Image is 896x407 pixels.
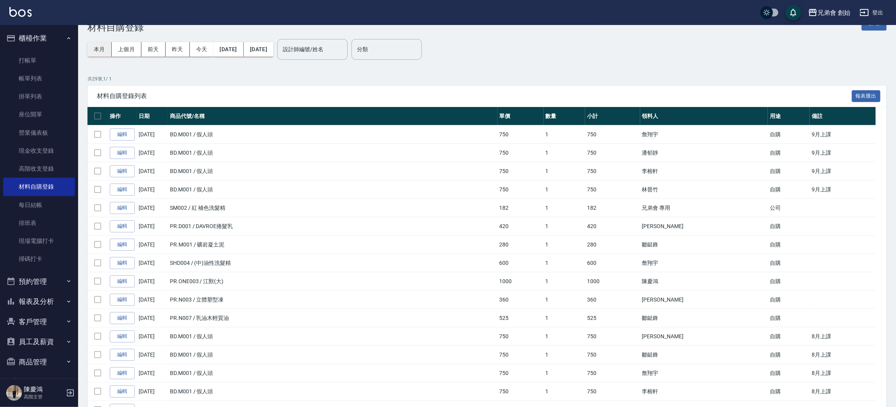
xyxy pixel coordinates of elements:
a: 編輯 [110,330,135,343]
a: 編輯 [110,184,135,196]
th: 小計 [585,107,640,125]
th: 數量 [544,107,585,125]
h5: 陳慶鴻 [24,386,64,393]
td: 750 [498,382,544,401]
td: [DATE] [137,162,168,180]
td: 李榕軒 [640,162,768,180]
button: 登出 [857,5,887,20]
div: 兄弟會 創始 [817,8,850,18]
td: [PERSON_NAME] [640,291,768,309]
td: 8月上課 [810,327,876,346]
td: BD.M001 / 假人頭 [168,162,498,180]
td: PR.N007 / 乳油木輕質油 [168,309,498,327]
p: 共 29 筆, 1 / 1 [87,75,887,82]
td: 自購 [768,327,810,346]
td: [DATE] [137,180,168,199]
td: 鄒鋌鋒 [640,346,768,364]
td: 1 [544,364,585,382]
td: 1000 [498,272,544,291]
td: 詹翔宇 [640,125,768,144]
td: BD.M001 / 假人頭 [168,125,498,144]
a: 編輯 [110,239,135,251]
a: 編輯 [110,147,135,159]
td: 750 [585,327,640,346]
button: 商品管理 [3,352,75,372]
button: [DATE] [213,42,243,57]
td: 1 [544,272,585,291]
td: 陳慶鴻 [640,272,768,291]
td: 9月上課 [810,144,876,162]
td: 自購 [768,162,810,180]
a: 現金收支登錄 [3,142,75,160]
td: 750 [498,364,544,382]
td: 李榕軒 [640,382,768,401]
td: [DATE] [137,125,168,144]
th: 操作 [108,107,137,125]
img: Logo [9,7,32,17]
td: 詹翔宇 [640,364,768,382]
td: 詹翔宇 [640,254,768,272]
td: 600 [585,254,640,272]
a: 編輯 [110,367,135,379]
a: 編輯 [110,275,135,287]
td: 1 [544,382,585,401]
td: SHD004 / (中)油性洗髮精 [168,254,498,272]
td: BD.M001 / 假人頭 [168,180,498,199]
td: 8月上課 [810,382,876,401]
td: BD.M001 / 假人頭 [168,327,498,346]
td: 750 [498,180,544,199]
td: 1 [544,217,585,236]
a: 掛單列表 [3,87,75,105]
td: SM002 / 紅 補色洗髮精 [168,199,498,217]
td: 自購 [768,291,810,309]
td: 750 [585,125,640,144]
td: 750 [585,364,640,382]
td: BD.M001 / 假人頭 [168,382,498,401]
td: 750 [498,327,544,346]
td: 525 [498,309,544,327]
button: 本月 [87,42,112,57]
button: 員工及薪資 [3,332,75,352]
td: 鄒鋌鋒 [640,309,768,327]
button: 預約管理 [3,271,75,292]
td: PR.D001 / DAVROE捲髮乳 [168,217,498,236]
td: [DATE] [137,236,168,254]
a: 材料自購登錄 [3,178,75,196]
button: 報表及分析 [3,291,75,312]
td: 1 [544,162,585,180]
td: [DATE] [137,217,168,236]
button: 上個月 [112,42,141,57]
td: 自購 [768,144,810,162]
th: 用途 [768,107,810,125]
td: 8月上課 [810,364,876,382]
a: 編輯 [110,349,135,361]
td: 自購 [768,180,810,199]
a: 座位開單 [3,105,75,123]
td: 自購 [768,364,810,382]
a: 編輯 [110,202,135,214]
td: PR.M001 / 礦岩凝土泥 [168,236,498,254]
td: 1 [544,199,585,217]
a: 掃碼打卡 [3,250,75,268]
td: 自購 [768,346,810,364]
td: 自購 [768,236,810,254]
td: 8月上課 [810,346,876,364]
td: 1 [544,125,585,144]
a: 編輯 [110,257,135,269]
td: 1 [544,254,585,272]
td: 自購 [768,382,810,401]
td: 1 [544,291,585,309]
td: BD.M001 / 假人頭 [168,364,498,382]
button: 兄弟會 創始 [805,5,853,21]
td: 525 [585,309,640,327]
td: [DATE] [137,144,168,162]
td: [DATE] [137,272,168,291]
td: 750 [498,144,544,162]
a: 編輯 [110,312,135,324]
button: 今天 [190,42,214,57]
th: 領料人 [640,107,768,125]
td: 鄒鋌鋒 [640,236,768,254]
td: 750 [498,125,544,144]
td: 自購 [768,217,810,236]
td: [DATE] [137,199,168,217]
